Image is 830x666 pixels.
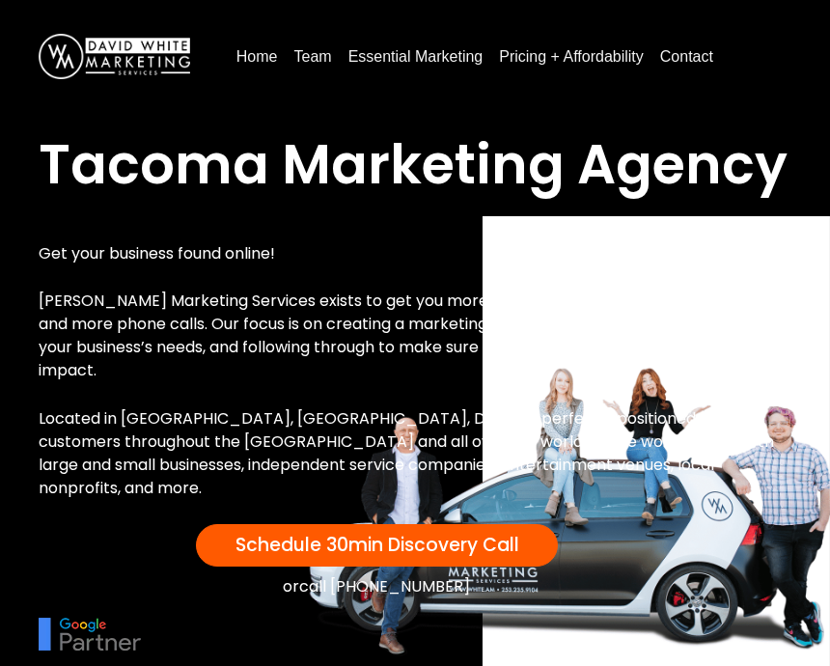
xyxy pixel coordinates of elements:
[39,576,714,598] div: or
[39,242,791,265] p: Get your business found online!
[39,618,141,651] img: google-partner
[39,407,791,500] p: Located in [GEOGRAPHIC_DATA], [GEOGRAPHIC_DATA], DWMS is perfectly positioned to serve customers ...
[341,42,491,72] a: Essential Marketing
[39,48,190,63] a: DavidWhite-Marketing-Logo
[491,42,651,72] a: Pricing + Affordability
[235,532,519,558] span: Schedule 30min Discovery Call
[652,42,721,72] a: Contact
[299,575,470,597] a: call [PHONE_NUMBER]
[229,42,791,72] nav: Menu
[39,126,788,203] span: Tacoma Marketing Agency
[287,42,340,72] a: Team
[39,626,141,641] picture: google-partner
[196,524,558,567] a: Schedule 30min Discovery Call
[39,290,791,382] p: [PERSON_NAME] Marketing Services exists to get you more leads, more online traffic, more sales an...
[229,42,286,72] a: Home
[39,34,190,79] img: DavidWhite-Marketing-Logo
